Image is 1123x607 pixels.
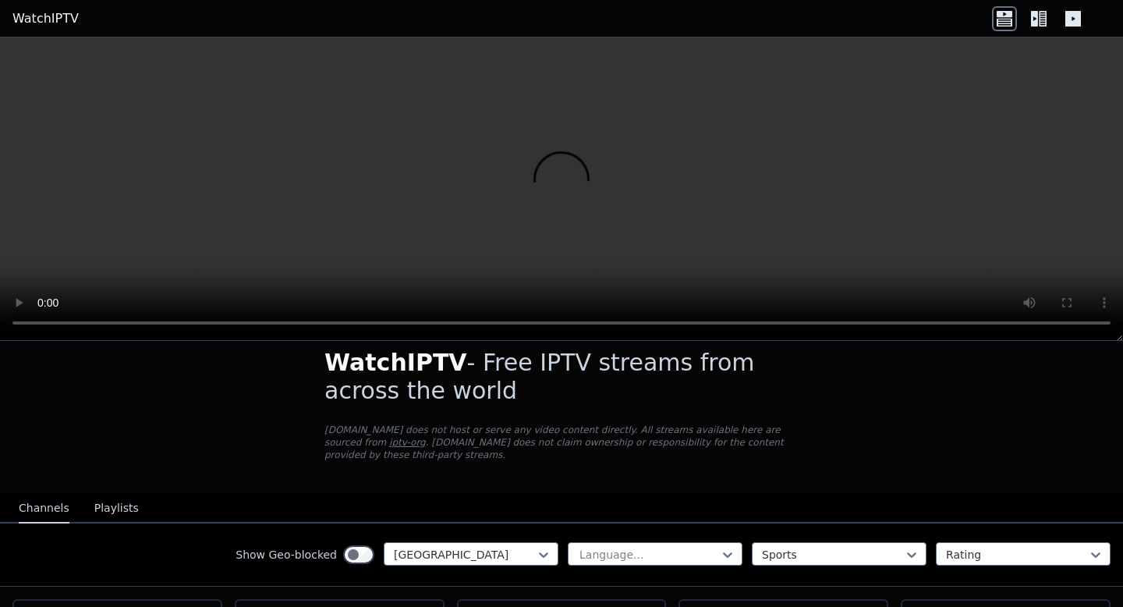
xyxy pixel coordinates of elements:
[94,494,139,524] button: Playlists
[324,424,799,461] p: [DOMAIN_NAME] does not host or serve any video content directly. All streams available here are s...
[19,494,69,524] button: Channels
[324,349,799,405] h1: - Free IPTV streams from across the world
[324,349,467,376] span: WatchIPTV
[389,437,426,448] a: iptv-org
[236,547,337,563] label: Show Geo-blocked
[12,9,79,28] a: WatchIPTV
